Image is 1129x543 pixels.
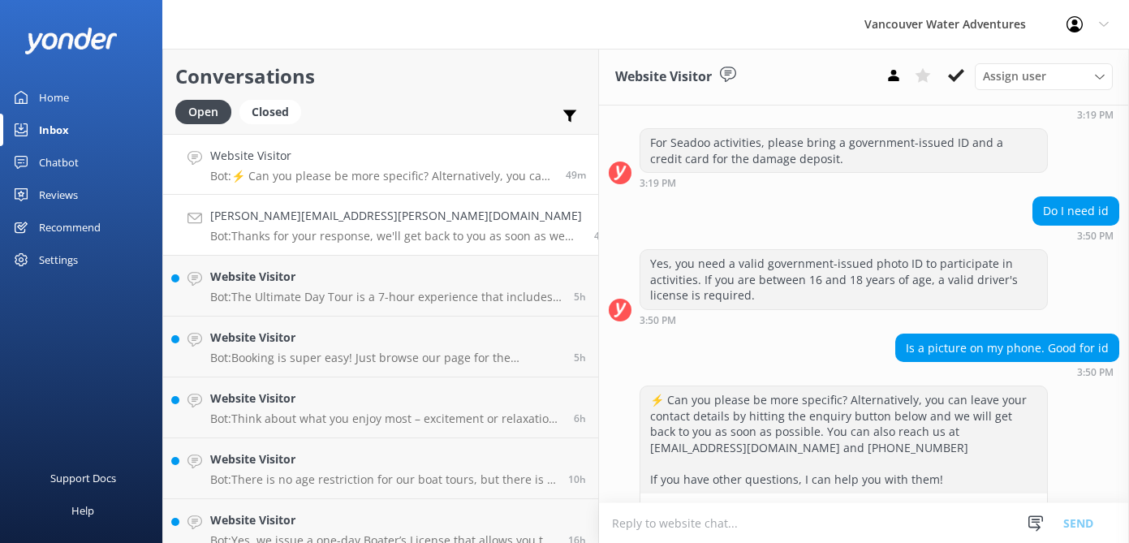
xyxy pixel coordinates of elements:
div: Closed [239,100,301,124]
button: 📩 Contact me by email [640,493,1047,526]
div: Assign User [975,63,1113,89]
h4: Website Visitor [210,450,556,468]
h4: Website Visitor [210,329,562,347]
span: Aug 26 2025 12:13pm (UTC -07:00) America/Tijuana [594,229,606,243]
img: yonder-white-logo.png [24,28,118,54]
div: ⚡ Can you please be more specific? Alternatively, you can leave your contact details by hitting t... [640,386,1047,493]
span: Aug 26 2025 10:16am (UTC -07:00) America/Tijuana [574,412,586,425]
span: Aug 26 2025 10:53am (UTC -07:00) America/Tijuana [574,290,586,304]
strong: 3:19 PM [1077,110,1114,120]
div: Help [71,494,94,527]
div: Yes, you need a valid government-issued photo ID to participate in activities. If you are between... [640,250,1047,309]
p: Bot: The Ultimate Day Tour is a 7-hour experience that includes a lunch break in the famous town ... [210,290,562,304]
div: Inbox [39,114,69,146]
a: Website VisitorBot:There is no age restriction for our boat tours, but there is a minimum height ... [163,438,598,499]
p: Bot: Thanks for your response, we'll get back to you as soon as we can during opening hours. [210,229,582,243]
div: Recommend [39,211,101,243]
div: Home [39,81,69,114]
h4: [PERSON_NAME][EMAIL_ADDRESS][PERSON_NAME][DOMAIN_NAME] [210,207,582,225]
div: Open [175,100,231,124]
strong: 3:50 PM [1077,231,1114,241]
div: Support Docs [50,462,116,494]
h4: Website Visitor [210,268,562,286]
span: Aug 26 2025 06:17am (UTC -07:00) America/Tijuana [568,472,586,486]
a: Website VisitorBot:⚡ Can you please be more specific? Alternatively, you can leave your contact d... [163,134,598,195]
a: Website VisitorBot:The Ultimate Day Tour is a 7-hour experience that includes a lunch break in th... [163,256,598,317]
strong: 3:19 PM [640,179,676,188]
span: Aug 26 2025 03:50pm (UTC -07:00) America/Tijuana [566,168,586,182]
div: Settings [39,243,78,276]
h4: Website Visitor [210,390,562,407]
a: Open [175,102,239,120]
strong: 3:50 PM [1077,368,1114,377]
a: Website VisitorBot:Think about what you enjoy most – excitement or relaxation? For thrill-seekers... [163,377,598,438]
h4: Website Visitor [210,511,556,529]
strong: 3:50 PM [640,316,676,325]
div: Aug 26 2025 03:50pm (UTC -07:00) America/Tijuana [640,314,1048,325]
p: Bot: Think about what you enjoy most – excitement or relaxation? For thrill-seekers, jet skiing i... [210,412,562,426]
a: Closed [239,102,309,120]
div: Reviews [39,179,78,211]
div: Aug 26 2025 03:19pm (UTC -07:00) America/Tijuana [640,177,1048,188]
p: Bot: Booking is super easy! Just browse our page for the experience you are interested in, and cl... [210,351,562,365]
h4: Website Visitor [210,147,554,165]
span: Assign user [983,67,1046,85]
p: Bot: ⚡ Can you please be more specific? Alternatively, you can leave your contact details by hitt... [210,169,554,183]
h2: Conversations [175,61,586,92]
div: Do I need id [1033,197,1118,225]
div: Aug 26 2025 03:50pm (UTC -07:00) America/Tijuana [895,366,1119,377]
div: Chatbot [39,146,79,179]
a: [PERSON_NAME][EMAIL_ADDRESS][PERSON_NAME][DOMAIN_NAME]Bot:Thanks for your response, we'll get bac... [163,195,598,256]
a: Website VisitorBot:Booking is super easy! Just browse our page for the experience you are interes... [163,317,598,377]
div: For Seadoo activities, please bring a government-issued ID and a credit card for the damage deposit. [640,129,1047,172]
span: Aug 26 2025 10:40am (UTC -07:00) America/Tijuana [574,351,586,364]
p: Bot: There is no age restriction for our boat tours, but there is a minimum height requirement of... [210,472,556,487]
h3: Website Visitor [615,67,712,88]
div: Aug 26 2025 03:19pm (UTC -07:00) America/Tijuana [967,109,1119,120]
div: Is a picture on my phone. Good for id [896,334,1118,362]
div: Aug 26 2025 03:50pm (UTC -07:00) America/Tijuana [1032,230,1119,241]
